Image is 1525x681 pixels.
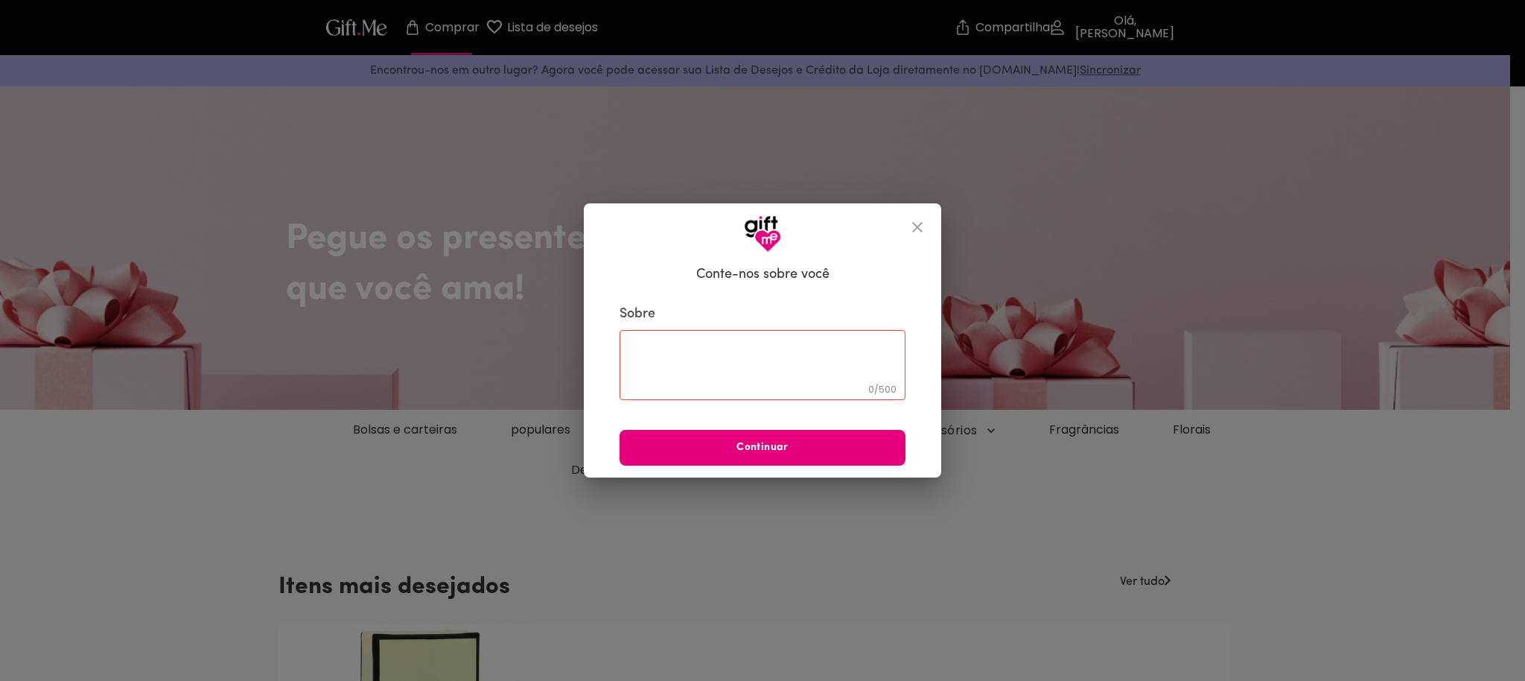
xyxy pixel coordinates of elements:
[696,268,830,282] font: Conte-nos sobre você
[868,383,874,396] font: 0
[874,383,879,396] font: /
[744,215,781,253] img: Logotipo GiftMe
[620,430,905,466] button: Continuar
[900,209,935,245] button: fechar
[620,308,655,321] font: Sobre
[879,383,897,396] font: 500
[736,442,789,453] font: Continuar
